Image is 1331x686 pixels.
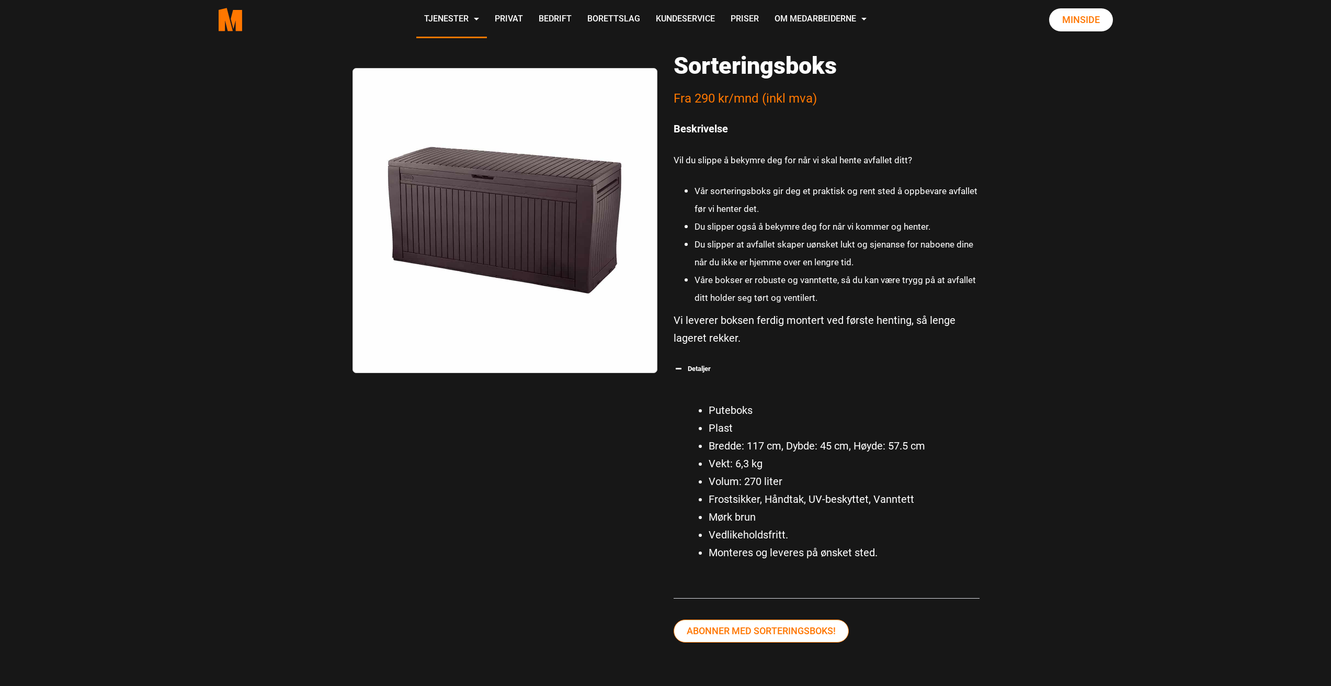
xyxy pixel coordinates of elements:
a: Privat [487,1,531,38]
li: Mørk brun [709,508,980,526]
img: Kasse comfy 270 l [352,68,657,373]
a: Borettslag [579,1,648,38]
li: Volum: 270 liter [709,473,980,490]
li: Puteboks [709,401,980,419]
li: Vekt: 6,3 kg [709,455,980,473]
a: Bedrift [531,1,579,38]
a: Tjenester [416,1,487,38]
li: Frostsikker, Håndtak, UV-beskyttet, Vanntett [709,490,980,508]
p: Vi leverer boksen ferdig montert ved første henting, så lenge lageret rekker. [674,311,980,347]
small: Våre bokser er robuste og vanntette, så du kan være trygg på at avfallet ditt holder seg tørt og ... [695,275,976,303]
a: Abonner med sorteringsboks! [674,620,849,643]
a: Om Medarbeiderne [767,1,874,38]
strong: Beskrivelse [674,122,728,135]
small: Du slipper også å bekymre deg for når vi kommer og henter. [695,221,930,232]
p: Sorteringsboks [674,52,980,80]
li: Vedlikeholdsfritt. [709,526,980,544]
small: Du slipper at avfallet skaper uønsket lukt og sjenanse for naboene dine når du ikke er hjemme ove... [695,239,973,267]
a: Priser [723,1,767,38]
small: Vår sorteringsboks gir deg et praktisk og rent sted å oppbevare avfallet før vi henter det. [695,186,977,214]
small: Vil du slippe å bekymre deg for når vi skal hente avfallet ditt? [674,155,912,165]
li: Monteres og leveres på ønsket sted. [709,544,980,561]
a: Kundeservice [648,1,723,38]
a: Minside [1049,8,1113,31]
li: Plast [709,419,980,437]
div: Detaljer [674,360,980,378]
span: Fra 290 kr/mnd (inkl mva) [674,91,817,106]
li: Bredde: 117 cm, Dybde: 45 cm, Høyde: 57.5 cm [709,437,980,455]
